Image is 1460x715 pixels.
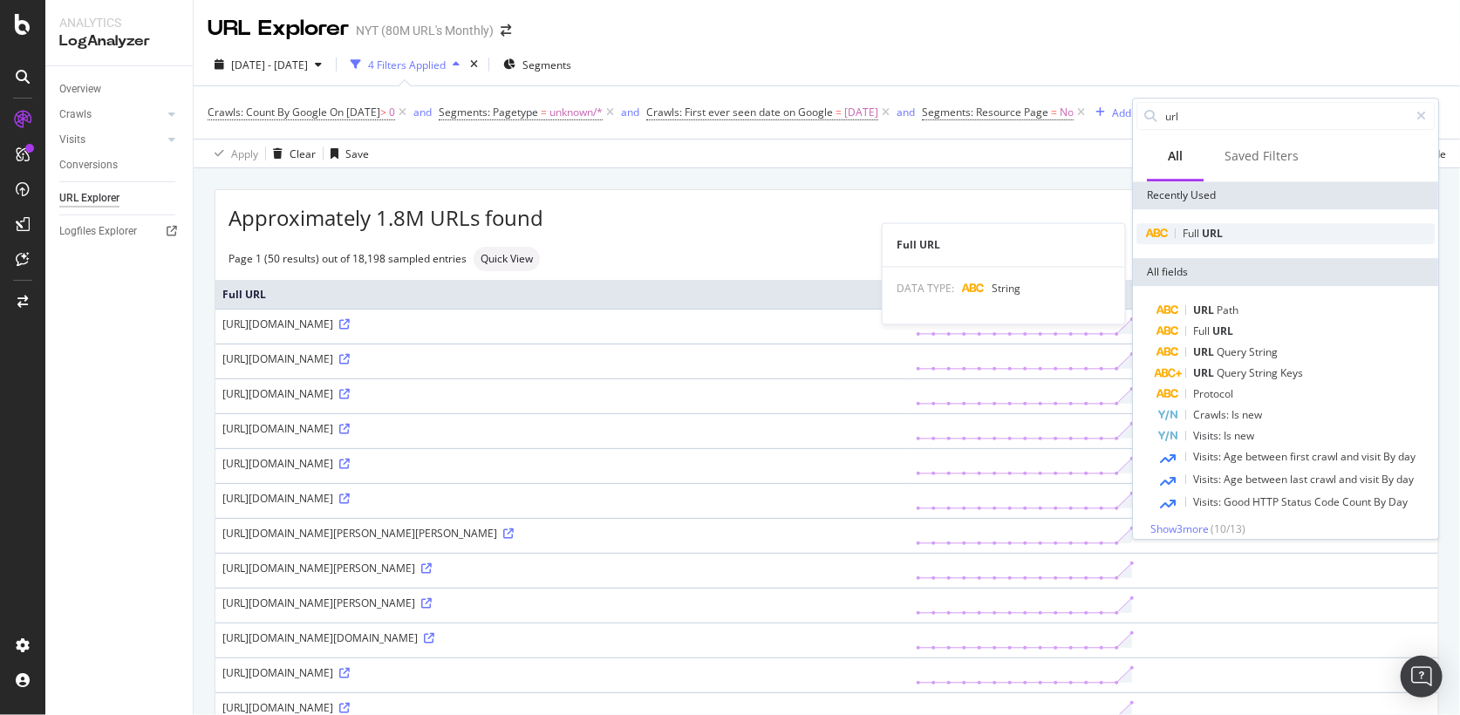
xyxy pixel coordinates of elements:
span: unknown/* [549,100,603,125]
span: DATA TYPE: [897,282,954,296]
span: Segments: Resource Page [922,105,1048,119]
div: NYT (80M URL's Monthly) [356,22,494,39]
span: String [1249,344,1278,359]
div: Crawls [59,106,92,124]
span: Age [1224,449,1245,464]
div: URL Explorer [208,14,349,44]
button: Clear [266,140,316,167]
span: first [1290,449,1312,464]
div: [URL][DOMAIN_NAME] [222,351,902,366]
span: On [DATE] [330,105,380,119]
a: Overview [59,80,181,99]
span: Count [1342,494,1374,509]
div: Analytics [59,14,179,31]
span: By [1374,494,1388,509]
span: between [1245,472,1290,487]
a: Visits [59,131,163,149]
span: By [1383,449,1398,464]
span: new [1242,407,1262,422]
button: 4 Filters Applied [344,51,467,78]
div: [URL][DOMAIN_NAME][PERSON_NAME][PERSON_NAME] [222,526,902,541]
span: Age [1224,472,1245,487]
div: Page 1 (50 results) out of 18,198 sampled entries [229,251,467,266]
span: Visits: [1193,494,1224,509]
th: Full URL: activate to sort column ascending [215,280,909,309]
span: Visits: [1193,472,1224,487]
span: Query [1217,344,1249,359]
div: All fields [1133,258,1438,286]
a: Conversions [59,156,181,174]
span: Crawls: Count By Google [208,105,327,119]
div: [URL][DOMAIN_NAME] [222,317,902,331]
div: All [1168,147,1183,165]
span: Status [1281,494,1314,509]
div: 4 Filters Applied [368,58,446,72]
div: times [467,56,481,73]
span: Quick View [481,254,533,264]
span: By [1382,472,1396,487]
span: Query [1217,365,1249,380]
span: Crawls: First ever seen date on Google [646,105,833,119]
span: > [380,105,386,119]
span: day [1398,449,1416,464]
div: [URL][DOMAIN_NAME] [222,700,902,715]
span: String [992,282,1020,296]
span: visit [1360,472,1382,487]
span: Path [1217,303,1238,317]
button: Apply [208,140,258,167]
span: URL [1212,323,1233,338]
span: Visits: [1193,449,1224,464]
span: HTTP [1252,494,1281,509]
a: Logfiles Explorer [59,222,181,241]
span: 0 [389,100,395,125]
a: URL Explorer [59,189,181,208]
span: Show 3 more [1150,521,1209,536]
span: [DATE] - [DATE] [231,58,308,72]
button: and [897,104,915,120]
div: Saved Filters [1225,147,1299,165]
input: Search by field name [1163,103,1409,129]
span: URL [1193,303,1217,317]
span: Protocol [1193,386,1233,401]
span: Full [1183,226,1202,241]
div: Save [345,146,369,161]
span: = [836,105,842,119]
span: Is [1224,428,1234,443]
span: day [1396,472,1414,487]
span: No [1060,100,1074,125]
div: and [413,105,432,119]
div: Logfiles Explorer [59,222,137,241]
div: URL Explorer [59,189,119,208]
div: arrow-right-arrow-left [501,24,511,37]
button: [DATE] - [DATE] [208,51,329,78]
span: Code [1314,494,1342,509]
div: [URL][DOMAIN_NAME] [222,491,902,506]
div: [URL][DOMAIN_NAME][DOMAIN_NAME] [222,630,902,645]
div: LogAnalyzer [59,31,179,51]
div: and [621,105,639,119]
button: Segments [496,51,578,78]
span: Keys [1280,365,1303,380]
span: visit [1361,449,1383,464]
div: Apply [231,146,258,161]
div: Overview [59,80,101,99]
button: and [413,104,432,120]
div: and [897,105,915,119]
div: [URL][DOMAIN_NAME] [222,386,902,401]
span: Crawls: [1193,407,1231,422]
span: Day [1388,494,1408,509]
span: crawl [1310,472,1339,487]
span: Approximately 1.8M URLs found [229,203,543,233]
span: and [1341,449,1361,464]
span: = [1051,105,1057,119]
div: [URL][DOMAIN_NAME] [222,665,902,680]
span: ( 10 / 13 ) [1211,521,1245,536]
div: [URL][DOMAIN_NAME] [222,456,902,471]
div: [URL][DOMAIN_NAME] [222,421,902,436]
span: Good [1224,494,1252,509]
div: Visits [59,131,85,149]
span: Visits: [1193,428,1224,443]
span: last [1290,472,1310,487]
span: URL [1193,365,1217,380]
button: and [621,104,639,120]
